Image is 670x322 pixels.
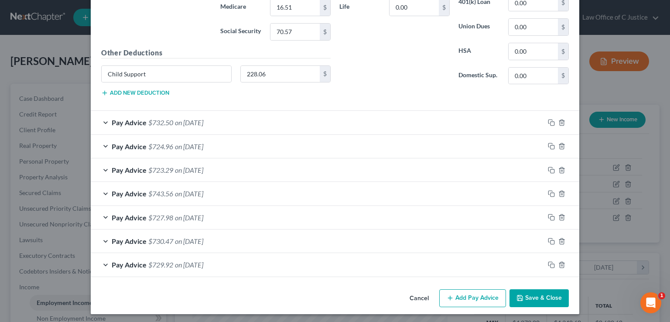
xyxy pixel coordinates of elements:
[112,189,147,198] span: Pay Advice
[148,237,173,245] span: $730.47
[509,43,558,60] input: 0.00
[403,290,436,308] button: Cancel
[112,166,147,174] span: Pay Advice
[509,289,569,308] button: Save & Close
[148,189,173,198] span: $743.56
[175,189,203,198] span: on [DATE]
[320,24,330,40] div: $
[112,237,147,245] span: Pay Advice
[112,213,147,222] span: Pay Advice
[454,43,504,60] label: HSA
[640,292,661,313] iframe: Intercom live chat
[148,166,173,174] span: $723.29
[509,68,558,84] input: 0.00
[175,237,203,245] span: on [DATE]
[270,24,320,40] input: 0.00
[658,292,665,299] span: 1
[509,19,558,35] input: 0.00
[320,66,330,82] div: $
[148,118,173,127] span: $732.50
[558,68,568,84] div: $
[558,19,568,35] div: $
[558,43,568,60] div: $
[148,213,173,222] span: $727.98
[112,118,147,127] span: Pay Advice
[175,213,203,222] span: on [DATE]
[112,142,147,151] span: Pay Advice
[454,18,504,36] label: Union Dues
[454,67,504,85] label: Domestic Sup.
[112,260,147,269] span: Pay Advice
[101,89,169,96] button: Add new deduction
[439,289,506,308] button: Add Pay Advice
[102,66,231,82] input: Specify...
[175,118,203,127] span: on [DATE]
[148,260,173,269] span: $729.92
[101,48,331,58] h5: Other Deductions
[216,23,266,41] label: Social Security
[175,166,203,174] span: on [DATE]
[175,260,203,269] span: on [DATE]
[241,66,320,82] input: 0.00
[148,142,173,151] span: $724.96
[175,142,203,151] span: on [DATE]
